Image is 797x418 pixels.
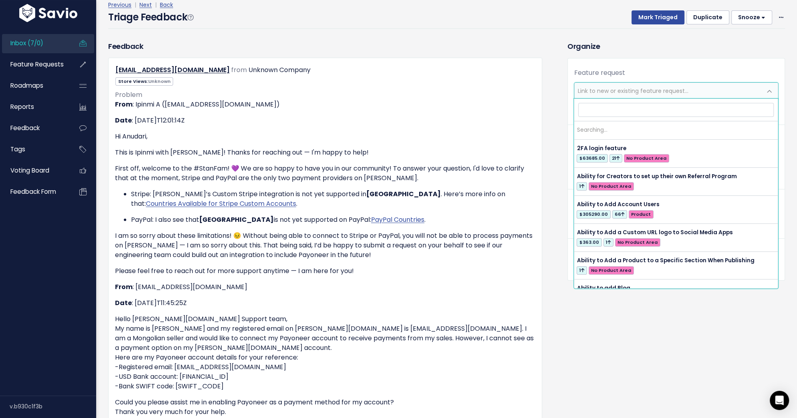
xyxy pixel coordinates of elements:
[577,182,587,191] span: 1
[160,1,173,9] a: Back
[10,81,43,90] span: Roadmaps
[577,257,754,264] span: Ability to Add a Product to a Specific Section When Publishing
[686,10,729,25] button: Duplicate
[108,41,143,52] h3: Feedback
[10,187,56,196] span: Feedback form
[577,284,630,292] span: Ability to add Blog
[589,182,634,191] span: No Product Area
[115,132,535,141] p: Hi Anudari,
[612,210,627,219] span: 66
[115,164,535,183] p: First off, welcome to the #StanFam! 💜 We are so happy to have you in our community! To answer you...
[366,189,441,199] strong: [GEOGRAPHIC_DATA]
[577,229,732,236] span: Ability to Add a Custom URL logo to Social Media Apps
[131,189,535,209] p: Stripe: [PERSON_NAME]’s Custom Stripe integration is not yet supported in . Here’s more info on t...
[574,68,625,78] label: Feature request
[10,39,43,47] span: Inbox (7/0)
[131,215,535,225] p: PayPal: I also see that is not yet supported on PayPal: .
[115,282,535,292] p: : [EMAIL_ADDRESS][DOMAIN_NAME]
[10,166,49,175] span: Voting Board
[139,1,152,9] a: Next
[371,215,424,224] a: PayPal Countries
[2,34,67,52] a: Inbox (7/0)
[609,154,622,163] span: 21
[577,154,607,163] span: $63685.00
[115,298,132,307] strong: Date
[603,238,613,247] span: 1
[10,124,40,132] span: Feedback
[615,238,660,247] span: No Product Area
[10,396,96,417] div: v.b930c1f3b
[148,78,171,84] span: Unknown
[567,41,785,52] h3: Organize
[248,64,311,76] div: Unknown Company
[10,145,25,153] span: Tags
[115,100,133,109] strong: From
[146,199,296,208] a: Countries Available for Stripe Custom Accounts
[577,210,610,219] span: $305290.00
[108,1,131,9] a: Previous
[17,4,79,22] img: logo-white.9d6f32f41409.svg
[577,126,607,134] span: Searching…
[115,398,535,417] p: Could you please assist me in enabling Payoneer as a payment method for my account? Thank you ver...
[577,238,601,247] span: $363.00
[589,266,634,275] span: No Product Area
[577,173,736,180] span: Ability for Creators to set up their own Referral Program
[115,90,142,99] span: Problem
[231,65,247,74] span: from
[770,391,789,410] div: Open Intercom Messenger
[578,87,688,95] span: Link to new or existing feature request...
[115,100,535,109] p: : Ipinmi A ([EMAIL_ADDRESS][DOMAIN_NAME])
[624,154,669,163] span: No Product Area
[153,1,158,9] span: |
[577,266,587,275] span: 1
[115,116,535,125] p: : [DATE]T12:01:14Z
[133,1,138,9] span: |
[115,282,133,291] strong: From
[199,215,274,224] strong: [GEOGRAPHIC_DATA]
[115,314,535,391] p: Hello [PERSON_NAME][DOMAIN_NAME] Support team, My name is [PERSON_NAME] and my registered email o...
[577,145,626,152] span: 2FA login feature
[115,266,535,276] p: Please feel free to reach out for more support anytime — I am here for you!
[731,10,772,25] button: Snooze
[632,10,684,25] button: Mark Triaged
[577,201,659,208] span: Ability to Add Account Users
[2,98,67,116] a: Reports
[10,60,64,68] span: Feature Requests
[10,102,34,111] span: Reports
[2,76,67,95] a: Roadmaps
[115,77,173,86] span: Store Views:
[115,116,132,125] strong: Date
[2,140,67,159] a: Tags
[2,183,67,201] a: Feedback form
[115,231,535,260] p: I am so sorry about these limitations! 😣 Without being able to connect to Stripe or PayPal, you w...
[2,119,67,137] a: Feedback
[115,298,535,308] p: : [DATE]T11:45:25Z
[629,210,654,219] span: Product
[108,10,193,24] h4: Triage Feedback
[2,55,67,74] a: Feature Requests
[115,65,230,74] a: [EMAIL_ADDRESS][DOMAIN_NAME]
[2,161,67,180] a: Voting Board
[115,148,535,157] p: This is Ipinmi with [PERSON_NAME]! Thanks for reaching out — I'm happy to help!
